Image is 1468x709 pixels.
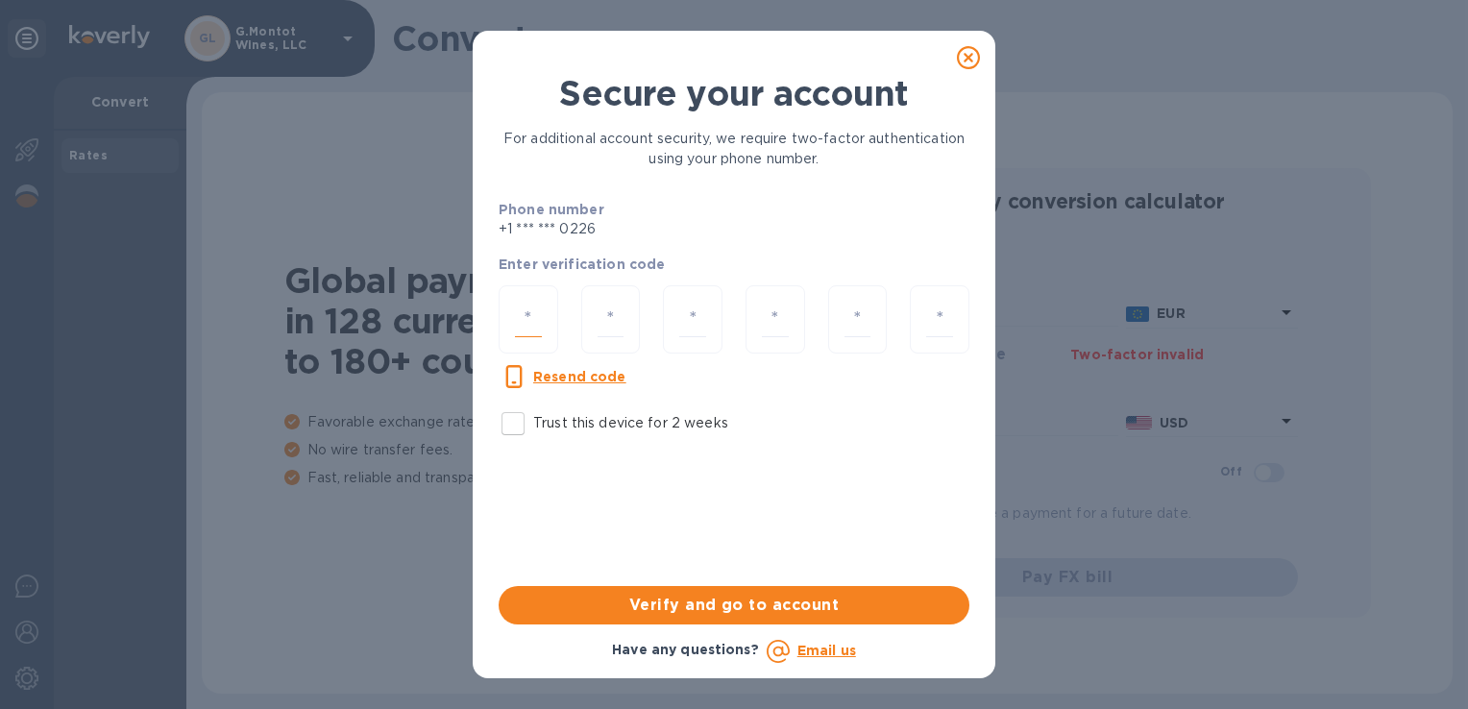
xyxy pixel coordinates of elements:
u: Resend code [533,369,626,384]
h1: Secure your account [499,73,969,113]
b: Phone number [499,202,604,217]
span: Verify and go to account [514,594,954,617]
p: For additional account security, we require two-factor authentication using your phone number. [499,129,969,169]
b: Have any questions? [612,642,759,657]
p: Trust this device for 2 weeks [533,413,728,433]
a: Email us [797,643,856,658]
p: Enter verification code [499,255,969,274]
button: Verify and go to account [499,586,969,624]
